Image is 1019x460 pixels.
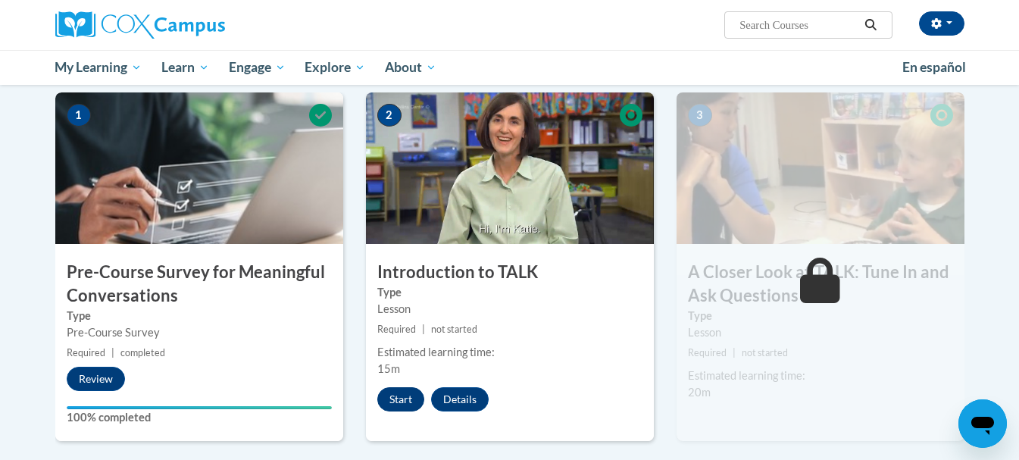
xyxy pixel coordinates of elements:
button: Search [859,16,882,34]
span: Engage [229,58,286,77]
div: Estimated learning time: [377,344,642,361]
label: 100% completed [67,409,332,426]
h3: Pre-Course Survey for Meaningful Conversations [55,261,343,308]
span: Required [67,347,105,358]
img: Cox Campus [55,11,225,39]
span: 20m [688,386,711,399]
a: Learn [152,50,219,85]
span: completed [120,347,165,358]
span: My Learning [55,58,142,77]
label: Type [67,308,332,324]
a: Cox Campus [55,11,343,39]
div: Estimated learning time: [688,368,953,384]
span: En español [902,59,966,75]
button: Account Settings [919,11,964,36]
a: About [375,50,446,85]
div: Main menu [33,50,987,85]
span: | [733,347,736,358]
span: 3 [688,104,712,127]
span: not started [431,324,477,335]
span: Required [377,324,416,335]
button: Review [67,367,125,391]
span: About [385,58,436,77]
span: Explore [305,58,365,77]
label: Type [688,308,953,324]
button: Start [377,387,424,411]
img: Course Image [55,92,343,244]
iframe: Button to launch messaging window [958,399,1007,448]
div: Lesson [377,301,642,318]
img: Course Image [677,92,964,244]
span: Required [688,347,727,358]
span: 2 [377,104,402,127]
div: Pre-Course Survey [67,324,332,341]
div: Your progress [67,406,332,409]
a: En español [892,52,976,83]
a: My Learning [45,50,152,85]
h3: A Closer Look at TALK: Tune In and Ask Questions [677,261,964,308]
span: 1 [67,104,91,127]
input: Search Courses [738,16,859,34]
a: Explore [295,50,375,85]
h3: Introduction to TALK [366,261,654,284]
a: Engage [219,50,295,85]
span: | [422,324,425,335]
span: Learn [161,58,209,77]
span: not started [742,347,788,358]
label: Type [377,284,642,301]
span: 15m [377,362,400,375]
div: Lesson [688,324,953,341]
span: | [111,347,114,358]
button: Details [431,387,489,411]
img: Course Image [366,92,654,244]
